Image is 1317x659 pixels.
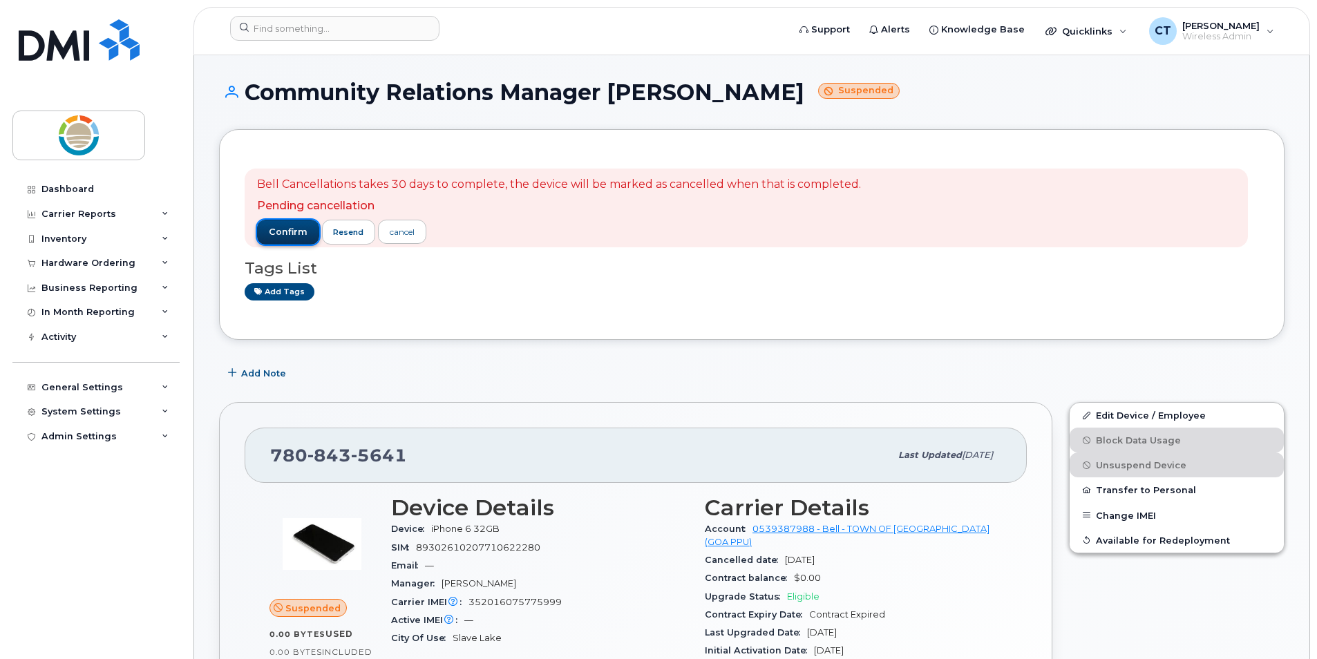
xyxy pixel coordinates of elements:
[785,555,815,565] span: [DATE]
[391,560,425,571] span: Email
[307,445,351,466] span: 843
[898,450,962,460] span: Last updated
[1070,528,1284,553] button: Available for Redeployment
[219,361,298,385] button: Add Note
[1096,460,1186,470] span: Unsuspend Device
[705,524,752,534] span: Account
[1096,535,1230,545] span: Available for Redeployment
[270,445,407,466] span: 780
[794,573,821,583] span: $0.00
[269,629,325,639] span: 0.00 Bytes
[391,615,464,625] span: Active IMEI
[464,615,473,625] span: —
[391,495,688,520] h3: Device Details
[705,495,1002,520] h3: Carrier Details
[431,524,500,534] span: iPhone 6 32GB
[241,367,286,380] span: Add Note
[416,542,540,553] span: 89302610207710622280
[325,629,353,639] span: used
[245,260,1259,277] h3: Tags List
[390,226,415,238] div: cancel
[219,80,1285,104] h1: Community Relations Manager [PERSON_NAME]
[391,633,453,643] span: City Of Use
[705,591,787,602] span: Upgrade Status
[1070,428,1284,452] button: Block Data Usage
[1070,477,1284,502] button: Transfer to Personal
[322,220,376,245] button: resend
[257,198,861,214] p: Pending cancellation
[333,227,363,238] span: resend
[378,220,426,244] a: cancel
[1070,403,1284,428] a: Edit Device / Employee
[705,645,814,656] span: Initial Activation Date
[468,597,562,607] span: 352016075775999
[705,627,807,638] span: Last Upgraded Date
[705,524,989,546] a: 0539387988 - Bell - TOWN OF [GEOGRAPHIC_DATA] (GOA PPU)
[245,283,314,300] a: Add tags
[705,555,785,565] span: Cancelled date
[442,578,516,589] span: [PERSON_NAME]
[285,602,341,615] span: Suspended
[1070,452,1284,477] button: Unsuspend Device
[705,609,809,620] span: Contract Expiry Date
[1070,503,1284,528] button: Change IMEI
[705,573,794,583] span: Contract balance
[425,560,434,571] span: —
[391,524,431,534] span: Device
[391,542,416,553] span: SIM
[269,226,307,238] span: confirm
[269,647,322,657] span: 0.00 Bytes
[807,627,837,638] span: [DATE]
[787,591,819,602] span: Eligible
[351,445,407,466] span: 5641
[257,220,319,245] button: confirm
[391,597,468,607] span: Carrier IMEI
[809,609,885,620] span: Contract Expired
[391,578,442,589] span: Manager
[281,502,363,585] img: image20231002-3703462-1wx6rma.jpeg
[453,633,502,643] span: Slave Lake
[257,177,861,193] p: Bell Cancellations takes 30 days to complete, the device will be marked as cancelled when that is...
[962,450,993,460] span: [DATE]
[818,83,900,99] small: Suspended
[814,645,844,656] span: [DATE]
